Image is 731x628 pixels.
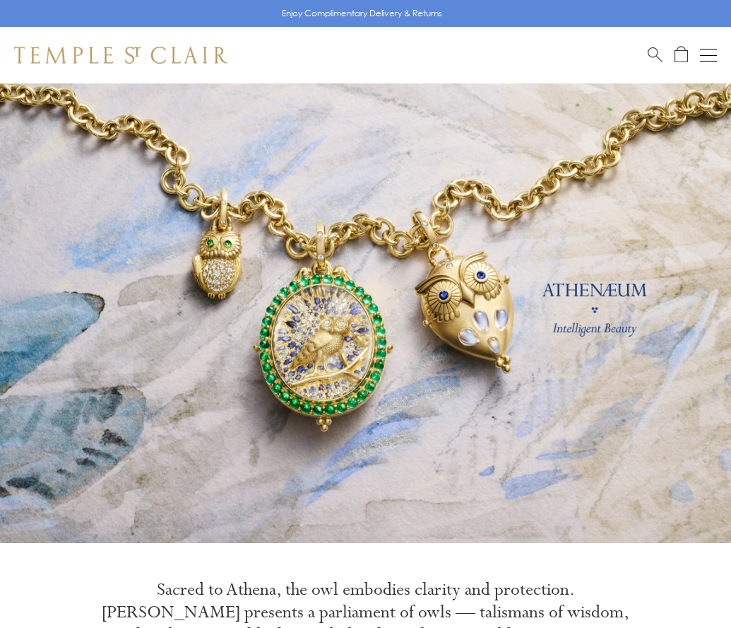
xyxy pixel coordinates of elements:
p: Enjoy Complimentary Delivery & Returns [282,6,442,21]
button: Open navigation [700,47,717,64]
img: Temple St. Clair [14,47,227,64]
a: Search [648,46,662,64]
a: Open Shopping Bag [674,46,688,64]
